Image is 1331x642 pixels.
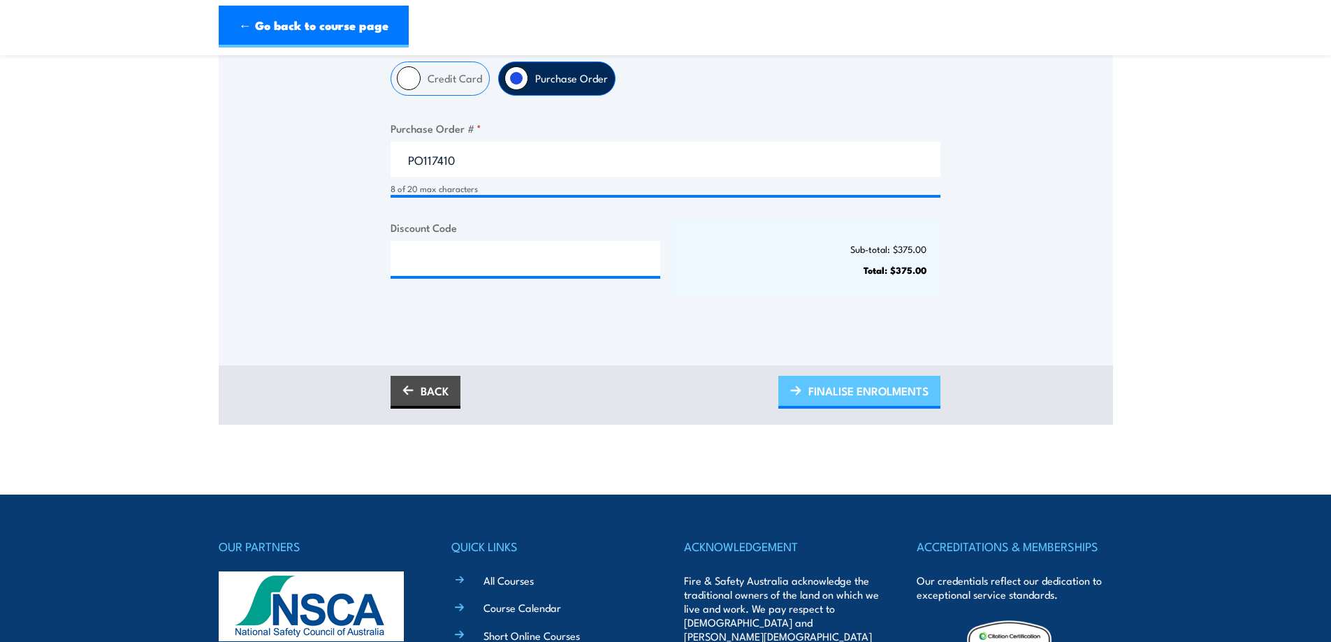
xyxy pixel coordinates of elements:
[917,574,1112,601] p: Our credentials reflect our dedication to exceptional service standards.
[219,6,409,48] a: ← Go back to course page
[391,376,460,409] a: BACK
[528,62,615,95] label: Purchase Order
[808,372,929,409] span: FINALISE ENROLMENTS
[219,571,404,641] img: nsca-logo-footer
[483,600,561,615] a: Course Calendar
[684,537,880,556] h4: ACKNOWLEDGEMENT
[421,62,489,95] label: Credit Card
[685,244,927,254] p: Sub-total: $375.00
[483,573,534,588] a: All Courses
[864,263,926,277] strong: Total: $375.00
[451,537,647,556] h4: QUICK LINKS
[391,120,940,136] label: Purchase Order #
[219,537,414,556] h4: OUR PARTNERS
[778,376,940,409] a: FINALISE ENROLMENTS
[917,537,1112,556] h4: ACCREDITATIONS & MEMBERSHIPS
[391,182,940,196] div: 8 of 20 max characters
[391,219,660,235] label: Discount Code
